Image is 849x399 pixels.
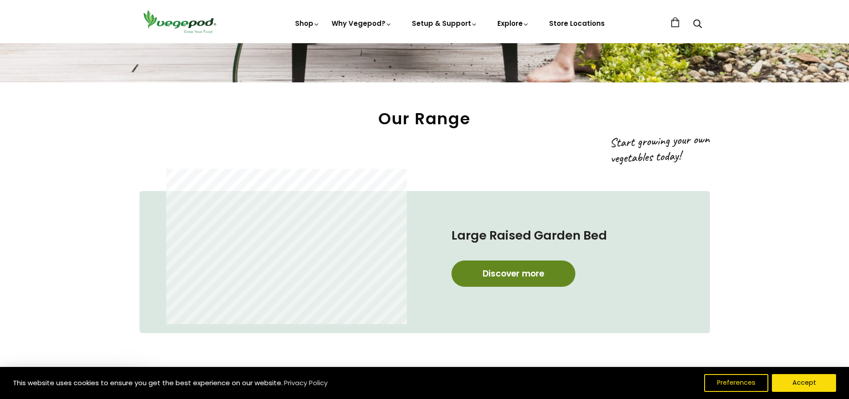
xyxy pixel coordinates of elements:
[283,375,329,391] a: Privacy Policy (opens in a new tab)
[139,9,220,34] img: Vegepod
[332,19,392,28] a: Why Vegepod?
[295,19,320,28] a: Shop
[451,261,575,287] a: Discover more
[451,227,674,244] h4: Large Raised Garden Bed
[412,19,478,28] a: Setup & Support
[549,19,605,28] a: Store Locations
[772,374,836,392] button: Accept
[139,109,710,128] h2: Our Range
[497,19,529,28] a: Explore
[693,20,702,29] a: Search
[13,378,283,387] span: This website uses cookies to ensure you get the best experience on our website.
[704,374,768,392] button: Preferences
